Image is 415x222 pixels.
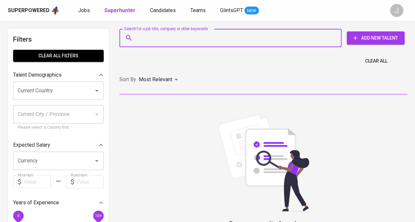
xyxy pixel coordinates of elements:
[220,7,259,15] a: GlintsGPT NEW
[18,52,98,60] span: Clear All filters
[92,156,101,165] button: Open
[390,4,403,17] div: J
[13,50,104,62] button: Clear All filters
[190,7,207,15] a: Teams
[13,141,50,149] p: Expected Salary
[51,6,60,15] img: app logo
[13,199,59,207] p: Years of Experience
[92,86,101,95] button: Open
[13,139,104,152] div: Expected Salary
[352,34,399,42] span: Add New Talent
[104,7,137,15] a: Superhunter
[214,113,313,212] img: file_searching.svg
[95,213,102,218] span: 10+
[17,213,19,218] span: 0
[244,8,259,14] span: NEW
[24,175,51,188] input: Value
[8,7,50,14] div: Superpowered
[78,7,90,13] span: Jobs
[78,7,91,15] a: Jobs
[363,55,390,67] button: Clear All
[13,71,62,79] p: Talent Demographics
[365,57,387,65] span: Clear All
[13,34,104,45] h6: Filters
[190,7,206,13] span: Teams
[8,6,60,15] a: Superpoweredapp logo
[150,7,176,13] span: Candidates
[119,76,136,83] p: Sort By
[139,76,172,83] p: Most Relevant
[220,7,243,13] span: GlintsGPT
[76,175,104,188] input: Value
[104,7,135,13] b: Superhunter
[13,196,104,209] div: Years of Experience
[13,68,104,82] div: Talent Demographics
[18,124,99,131] p: Please select a Country first
[139,74,180,86] div: Most Relevant
[347,31,405,45] button: Add New Talent
[150,7,177,15] a: Candidates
